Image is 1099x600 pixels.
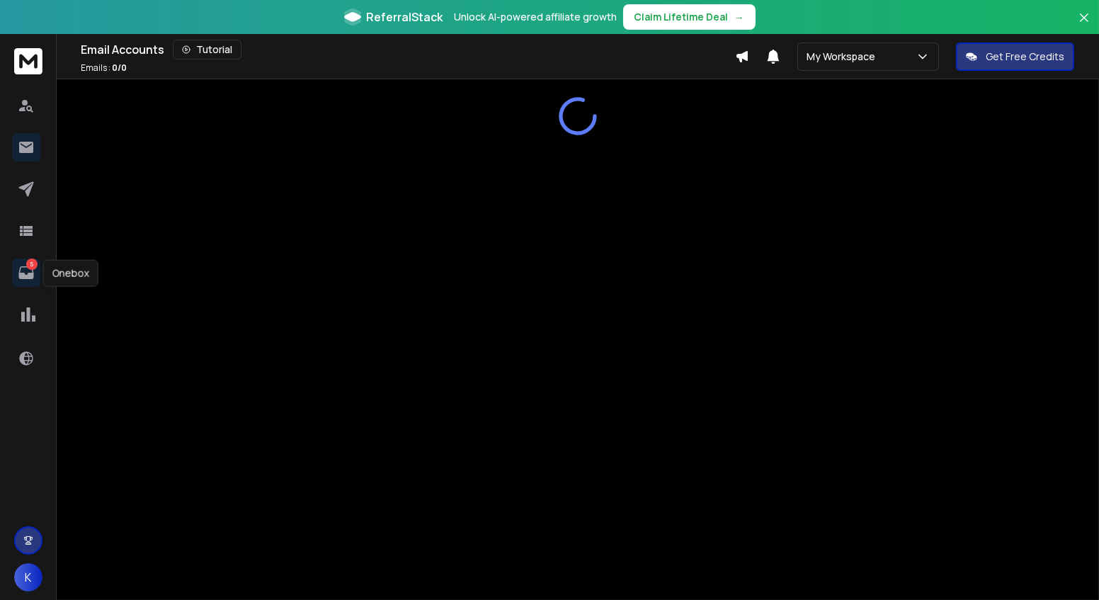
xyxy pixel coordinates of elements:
[986,50,1064,64] p: Get Free Credits
[1075,9,1093,43] button: Close banner
[807,50,881,64] p: My Workspace
[14,563,42,591] button: K
[623,4,756,30] button: Claim Lifetime Deal→
[81,62,127,74] p: Emails :
[43,260,98,287] div: Onebox
[173,40,241,60] button: Tutorial
[81,40,735,60] div: Email Accounts
[112,62,127,74] span: 0 / 0
[956,43,1074,71] button: Get Free Credits
[455,10,617,24] p: Unlock AI-powered affiliate growth
[367,9,443,26] span: ReferralStack
[26,259,38,270] p: 5
[734,10,744,24] span: →
[12,259,40,287] a: 5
